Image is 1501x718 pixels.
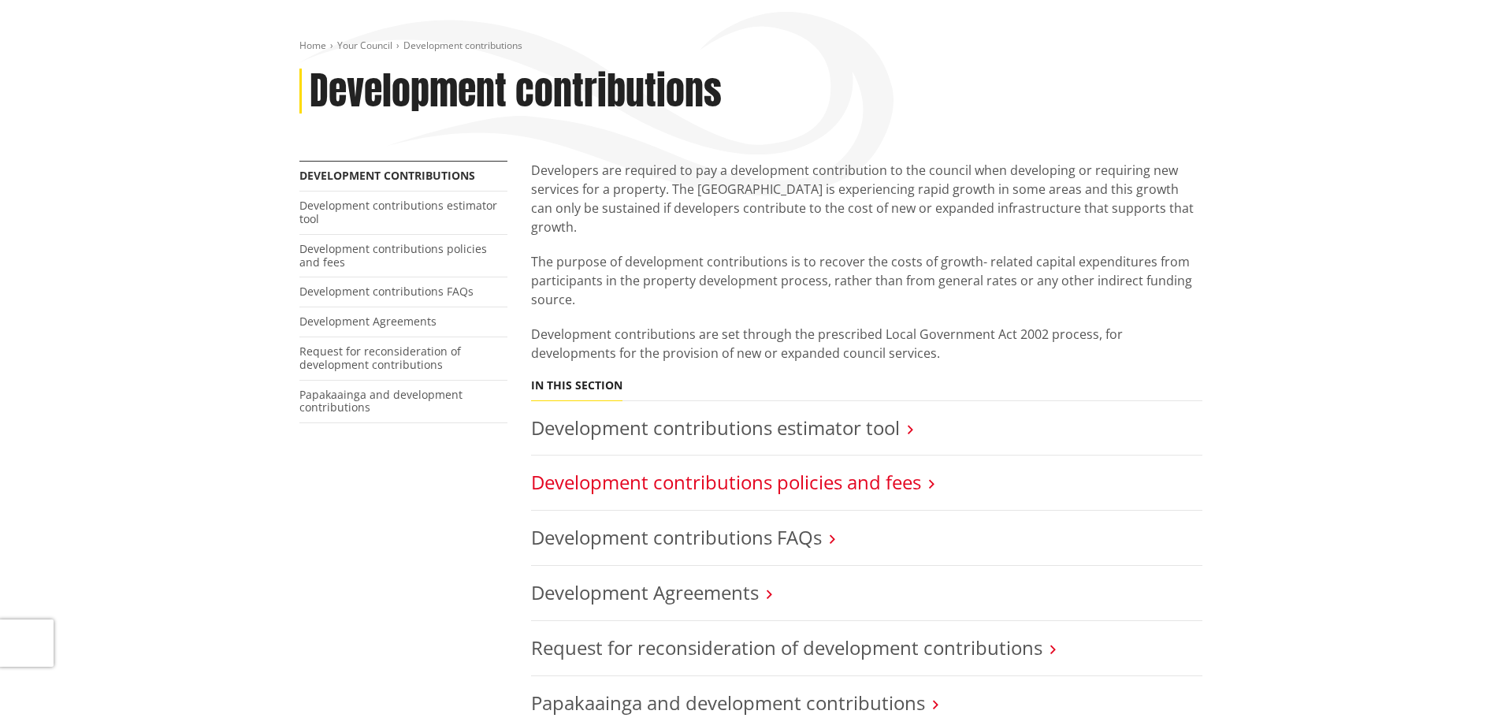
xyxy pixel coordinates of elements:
[403,39,522,52] span: Development contributions
[531,634,1042,660] a: Request for reconsideration of development contributions
[299,198,497,226] a: Development contributions estimator tool
[299,314,437,329] a: Development Agreements
[531,690,925,716] a: Papakaainga and development contributions
[531,325,1202,363] p: Development contributions are set through the prescribed Local Government Act 2002 process, for d...
[299,344,461,372] a: Request for reconsideration of development contributions
[299,39,326,52] a: Home
[531,469,921,495] a: Development contributions policies and fees
[531,379,622,392] h5: In this section
[310,69,722,114] h1: Development contributions
[299,39,1202,53] nav: breadcrumb
[299,168,475,183] a: Development contributions
[299,387,463,415] a: Papakaainga and development contributions
[531,524,822,550] a: Development contributions FAQs
[337,39,392,52] a: Your Council
[531,579,759,605] a: Development Agreements
[531,161,1202,236] p: Developers are required to pay a development contribution to the council when developing or requi...
[299,241,487,270] a: Development contributions policies and fees
[531,252,1202,309] p: The purpose of development contributions is to recover the costs of growth- related capital expen...
[299,284,474,299] a: Development contributions FAQs
[531,415,900,441] a: Development contributions estimator tool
